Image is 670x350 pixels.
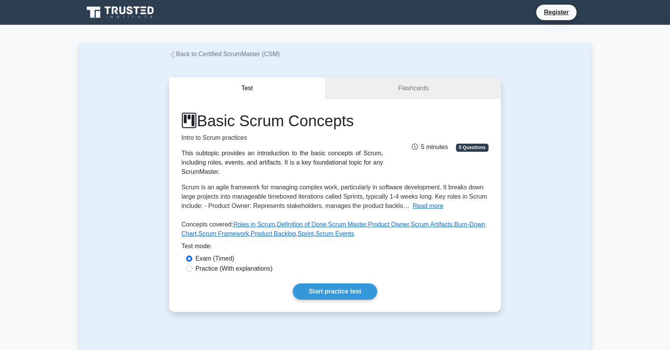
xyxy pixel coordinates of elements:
[181,149,383,177] div: This subtopic provides an introduction to the basic concepts of Scrum, including roles, events, a...
[181,133,383,142] p: Intro to Scrum practices
[251,230,296,237] a: Product Backlog
[328,221,366,228] a: Scrum Master
[169,51,280,57] a: Back to Certified ScrumMaster (CSM)
[456,144,489,151] span: 5 Questions
[316,230,354,237] a: Scrum Events
[181,220,489,242] p: Concepts covered: , , , , , , , , ,
[298,230,314,237] a: Sprint
[181,184,487,209] span: Scrum is an agile framework for managing complex work, particularly in software development. It b...
[181,112,383,130] h1: Basic Scrum Concepts
[169,77,326,100] button: Test
[412,144,448,150] span: 5 minutes
[293,283,377,300] a: Start practice test
[199,230,249,237] a: Scrum Framework
[277,221,326,228] a: Definition of Done
[413,201,443,211] button: Read more
[539,7,573,17] a: Register
[233,221,275,228] a: Roles in Scrum
[195,254,234,263] label: Exam (Timed)
[181,242,489,254] div: Test mode:
[195,264,273,273] label: Practice (With explanations)
[411,221,452,228] a: Scrum Artifacts
[326,77,501,100] a: Flashcards
[368,221,409,228] a: Product Owner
